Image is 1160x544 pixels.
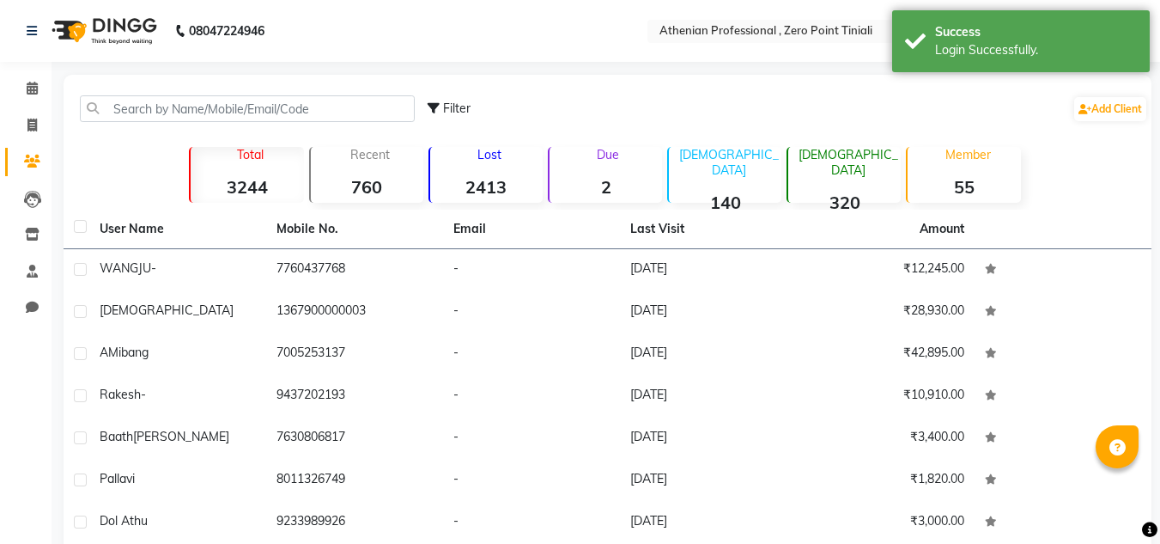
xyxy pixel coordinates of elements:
[189,7,264,55] b: 08047224946
[266,210,443,249] th: Mobile No.
[443,101,471,116] span: Filter
[100,471,135,486] span: pallavi
[141,387,146,402] span: -
[266,460,443,502] td: 8011326749
[266,291,443,333] td: 1367900000003
[191,176,303,198] strong: 3244
[430,176,543,198] strong: 2413
[437,147,543,162] p: Lost
[100,345,108,360] span: A
[100,513,148,529] span: Dol Athu
[798,333,975,376] td: ₹42,895.00
[266,249,443,291] td: 7760437768
[133,429,229,444] span: [PERSON_NAME]
[909,210,975,248] th: Amount
[108,345,149,360] span: Mibang
[100,429,133,444] span: Baath
[798,291,975,333] td: ₹28,930.00
[100,303,234,318] span: [DEMOGRAPHIC_DATA]
[443,333,620,376] td: -
[151,260,156,276] span: -
[553,147,662,162] p: Due
[318,147,423,162] p: Recent
[443,376,620,418] td: -
[620,291,797,333] td: [DATE]
[908,176,1020,198] strong: 55
[935,41,1137,59] div: Login Successfully.
[266,333,443,376] td: 7005253137
[788,192,901,213] strong: 320
[935,23,1137,41] div: Success
[266,376,443,418] td: 9437202193
[669,192,781,213] strong: 140
[620,502,797,544] td: [DATE]
[443,210,620,249] th: Email
[676,147,781,178] p: [DEMOGRAPHIC_DATA]
[620,333,797,376] td: [DATE]
[620,249,797,291] td: [DATE]
[100,387,141,402] span: Rakesh
[798,249,975,291] td: ₹12,245.00
[44,7,161,55] img: logo
[443,502,620,544] td: -
[620,210,797,249] th: Last Visit
[795,147,901,178] p: [DEMOGRAPHIC_DATA]
[1074,97,1146,121] a: Add Client
[914,147,1020,162] p: Member
[443,249,620,291] td: -
[620,376,797,418] td: [DATE]
[311,176,423,198] strong: 760
[80,95,415,122] input: Search by Name/Mobile/Email/Code
[443,291,620,333] td: -
[89,210,266,249] th: User Name
[550,176,662,198] strong: 2
[620,460,797,502] td: [DATE]
[266,502,443,544] td: 9233989926
[266,418,443,460] td: 7630806817
[100,260,151,276] span: WANGJU
[620,418,797,460] td: [DATE]
[443,418,620,460] td: -
[798,502,975,544] td: ₹3,000.00
[798,460,975,502] td: ₹1,820.00
[443,460,620,502] td: -
[197,147,303,162] p: Total
[798,418,975,460] td: ₹3,400.00
[798,376,975,418] td: ₹10,910.00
